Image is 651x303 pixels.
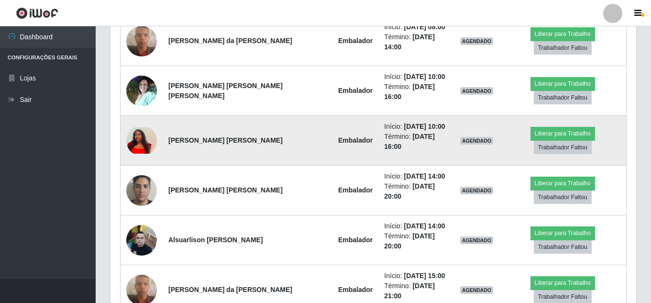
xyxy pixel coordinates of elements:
button: Trabalhador Faltou [534,240,592,254]
li: Início: [384,221,448,231]
span: AGENDADO [460,37,494,45]
strong: [PERSON_NAME] [PERSON_NAME] [168,136,283,144]
button: Trabalhador Faltou [534,91,592,104]
button: Liberar para Trabalho [530,177,595,190]
button: Liberar para Trabalho [530,127,595,140]
strong: Embalador [338,136,373,144]
strong: Embalador [338,186,373,194]
span: AGENDADO [460,286,494,294]
li: Início: [384,122,448,132]
time: [DATE] 08:00 [404,23,445,31]
strong: [PERSON_NAME] [PERSON_NAME] [168,186,283,194]
li: Término: [384,231,448,251]
li: Término: [384,132,448,152]
img: 1756305960450.jpeg [126,21,157,61]
span: AGENDADO [460,87,494,95]
span: AGENDADO [460,236,494,244]
button: Trabalhador Faltou [534,191,592,204]
time: [DATE] 14:00 [404,172,445,180]
time: [DATE] 15:00 [404,272,445,280]
time: [DATE] 14:00 [404,222,445,230]
li: Início: [384,72,448,82]
button: Trabalhador Faltou [534,41,592,55]
button: Liberar para Trabalho [530,276,595,290]
strong: Embalador [338,87,373,94]
li: Início: [384,171,448,181]
strong: Embalador [338,286,373,293]
li: Início: [384,22,448,32]
img: 1756317196739.jpeg [126,127,157,154]
span: AGENDADO [460,187,494,194]
img: CoreUI Logo [16,7,58,19]
img: 1756165895154.jpeg [126,156,157,225]
li: Término: [384,82,448,102]
time: [DATE] 10:00 [404,123,445,130]
li: Término: [384,32,448,52]
strong: [PERSON_NAME] da [PERSON_NAME] [168,37,292,45]
strong: Embalador [338,236,373,244]
button: Liberar para Trabalho [530,77,595,90]
time: [DATE] 10:00 [404,73,445,80]
strong: [PERSON_NAME] da [PERSON_NAME] [168,286,292,293]
button: Liberar para Trabalho [530,27,595,41]
strong: [PERSON_NAME] [PERSON_NAME] [PERSON_NAME] [168,82,283,100]
li: Término: [384,181,448,202]
img: 1756347504532.jpeg [126,220,157,260]
span: AGENDADO [460,137,494,145]
strong: Alsuarlison [PERSON_NAME] [168,236,263,244]
button: Trabalhador Faltou [534,141,592,154]
li: Início: [384,271,448,281]
li: Término: [384,281,448,301]
button: Liberar para Trabalho [530,226,595,240]
strong: Embalador [338,37,373,45]
img: 1755730683676.jpeg [126,76,157,106]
